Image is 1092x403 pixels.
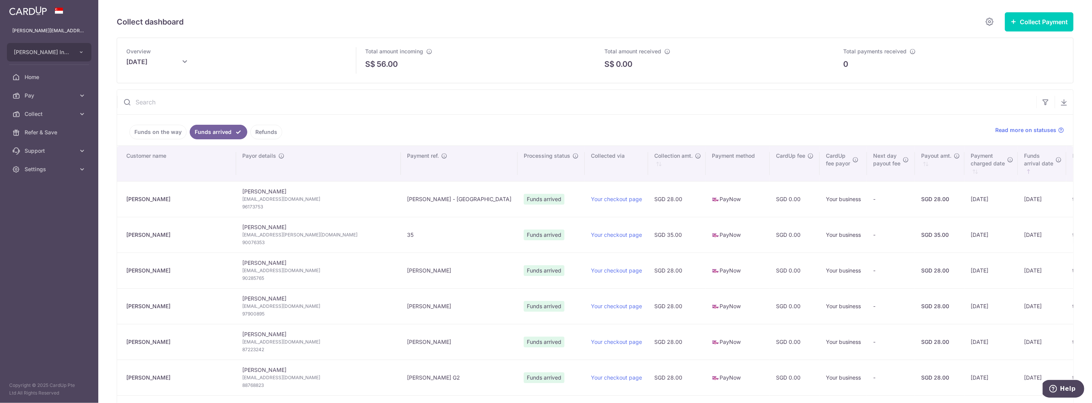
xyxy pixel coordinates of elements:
span: Funds arrived [524,301,564,312]
span: Funds arrived [524,337,564,347]
td: - [867,360,915,395]
div: SGD 28.00 [921,374,958,382]
td: Your business [820,324,867,360]
span: [PERSON_NAME] International School Pte Ltd [14,48,71,56]
td: [PERSON_NAME] [236,181,401,217]
td: PayNow [706,253,770,288]
span: S$ [604,58,614,70]
td: PayNow [706,360,770,395]
img: CardUp [9,6,47,15]
th: Payout amt. : activate to sort column ascending [915,146,965,181]
td: SGD 0.00 [770,217,820,253]
span: Payment charged date [971,152,1005,167]
span: 96173753 [242,203,395,211]
td: [PERSON_NAME] [236,217,401,253]
td: SGD 28.00 [648,324,706,360]
img: paynow-md-4fe65508ce96feda548756c5ee0e473c78d4820b8ea51387c6e4ad89e58a5e61.png [712,303,720,311]
td: PayNow [706,288,770,324]
span: Payout amt. [921,152,951,160]
img: paynow-md-4fe65508ce96feda548756c5ee0e473c78d4820b8ea51387c6e4ad89e58a5e61.png [712,374,720,382]
td: SGD 28.00 [648,253,706,288]
span: Home [25,73,75,81]
div: [PERSON_NAME] [126,374,230,382]
td: SGD 0.00 [770,360,820,395]
div: [PERSON_NAME] [126,302,230,310]
a: Read more on statuses [995,126,1064,134]
h5: Collect dashboard [117,16,184,28]
span: Funds arrived [524,230,564,240]
span: [EMAIL_ADDRESS][DOMAIN_NAME] [242,374,395,382]
th: Payment ref. [401,146,518,181]
td: [PERSON_NAME] [401,253,518,288]
iframe: Opens a widget where you can find more information [1043,380,1084,399]
a: Funds arrived [190,125,247,139]
td: [PERSON_NAME] [401,288,518,324]
img: paynow-md-4fe65508ce96feda548756c5ee0e473c78d4820b8ea51387c6e4ad89e58a5e61.png [712,339,720,346]
a: Refunds [250,125,282,139]
td: SGD 28.00 [648,288,706,324]
span: Total amount received [604,48,661,55]
th: CardUp fee [770,146,820,181]
th: Fundsarrival date : activate to sort column ascending [1018,146,1066,181]
th: CardUpfee payor [820,146,867,181]
button: Collect Payment [1005,12,1074,31]
span: Support [25,147,75,155]
span: 88768823 [242,382,395,389]
td: Your business [820,181,867,217]
td: Your business [820,360,867,395]
td: [DATE] [1018,288,1066,324]
a: Your checkout page [591,374,642,381]
span: Overview [126,48,151,55]
div: SGD 35.00 [921,231,958,239]
a: Funds on the way [129,125,187,139]
span: Collection amt. [654,152,693,160]
span: Pay [25,92,75,99]
div: [PERSON_NAME] [126,231,230,239]
span: 90076353 [242,239,395,246]
th: Collected via [585,146,648,181]
div: [PERSON_NAME] [126,267,230,274]
span: Refer & Save [25,129,75,136]
th: Customer name [117,146,236,181]
span: Collect [25,110,75,118]
img: paynow-md-4fe65508ce96feda548756c5ee0e473c78d4820b8ea51387c6e4ad89e58a5e61.png [712,231,720,239]
td: [DATE] [965,217,1018,253]
td: [DATE] [965,324,1018,360]
td: [DATE] [965,360,1018,395]
div: SGD 28.00 [921,338,958,346]
td: [DATE] [965,253,1018,288]
div: SGD 28.00 [921,267,958,274]
td: [DATE] [1018,253,1066,288]
th: Payment method [706,146,770,181]
td: PayNow [706,217,770,253]
td: SGD 35.00 [648,217,706,253]
th: Processing status [518,146,585,181]
span: [EMAIL_ADDRESS][DOMAIN_NAME] [242,338,395,346]
span: Total payments received [844,48,907,55]
span: [EMAIL_ADDRESS][PERSON_NAME][DOMAIN_NAME] [242,231,395,239]
p: 0.00 [616,58,632,70]
a: Your checkout page [591,267,642,274]
td: [PERSON_NAME] [401,324,518,360]
td: [PERSON_NAME] [236,288,401,324]
td: [DATE] [965,288,1018,324]
td: SGD 0.00 [770,181,820,217]
input: Search [117,90,1036,114]
span: CardUp fee [776,152,805,160]
a: Your checkout page [591,303,642,309]
span: Funds arrived [524,372,564,383]
span: CardUp fee payor [826,152,850,167]
td: SGD 0.00 [770,253,820,288]
th: Collection amt. : activate to sort column ascending [648,146,706,181]
td: SGD 28.00 [648,360,706,395]
span: Total amount incoming [366,48,424,55]
td: [PERSON_NAME] [236,324,401,360]
td: [DATE] [1018,360,1066,395]
td: - [867,324,915,360]
td: Your business [820,217,867,253]
td: [DATE] [965,181,1018,217]
td: - [867,217,915,253]
span: S$ [366,58,376,70]
span: Funds arrived [524,194,564,205]
button: [PERSON_NAME] International School Pte Ltd [7,43,91,61]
